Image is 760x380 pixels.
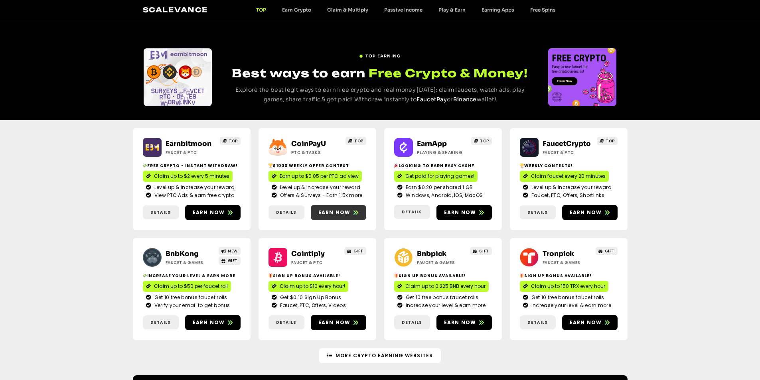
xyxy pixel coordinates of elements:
nav: Menu [248,7,564,13]
h2: Faucet & PTC [166,150,215,156]
a: Play & Earn [430,7,474,13]
a: Binance [453,96,477,103]
a: More Crypto Earning Websites [319,348,441,363]
span: Details [402,209,422,215]
a: Earn now [436,205,492,220]
a: Bnbpick [417,250,446,258]
a: Get paid for playing games! [394,171,478,182]
span: Claim faucet every 20 minutes [531,173,606,180]
a: FaucetPay [417,96,447,103]
span: Earn $0.20 per shared 1 GB [404,184,473,191]
a: Tronpick [543,250,574,258]
h2: Playing & Sharing [417,150,467,156]
span: Earn now [570,209,602,216]
span: Earn now [570,319,602,326]
span: Claim up to $50 per faucet roll [154,283,228,290]
h2: Faucet & PTC [543,150,592,156]
a: Details [520,205,556,219]
p: Explore the best legit ways to earn free crypto and real money [DATE]: claim faucets, watch ads, ... [227,85,533,104]
span: Increase your level & earn more [529,302,611,309]
span: Windows, Android, IOS, MacOS [404,192,483,199]
span: NEW [228,248,238,254]
span: Details [402,319,422,325]
img: 🏆 [268,163,272,167]
a: Earn up to $0.05 per PTC ad view [268,171,362,182]
a: Details [143,205,179,219]
h2: Free crypto - Instant withdraw! [143,163,241,169]
span: Level up & Increase your reward [278,184,360,191]
span: TOP [606,138,615,144]
a: TOP EARNING [359,50,401,59]
a: TOP [597,137,618,145]
h2: Faucet & Games [166,260,215,266]
a: FaucetCrypto [543,140,591,148]
span: Increase your level & earn more [404,302,486,309]
span: Get $0.10 Sign Up Bonus [278,294,342,301]
h2: Looking to Earn Easy Cash? [394,163,492,169]
a: Claim faucet every 20 minutes [520,171,609,182]
a: Earn now [562,205,618,220]
span: Details [150,319,171,325]
span: GIFT [353,248,363,254]
h2: Weekly contests! [520,163,618,169]
h2: Faucet & Games [417,260,467,266]
a: Earn now [311,205,366,220]
a: Claim & Multiply [319,7,376,13]
a: TOP [220,137,241,145]
span: TOP [480,138,489,144]
span: Earn now [318,209,351,216]
h2: ptc & Tasks [291,150,341,156]
span: GIFT [228,258,238,264]
span: Details [527,319,548,325]
a: Details [520,315,556,329]
a: CoinPayU [291,140,326,148]
a: Details [268,205,304,219]
span: Verify your email to get bonus [152,302,230,309]
span: TOP [354,138,363,144]
span: Best ways to earn [232,66,365,80]
h2: Faucet & Games [543,260,592,266]
span: Earn now [444,209,476,216]
a: Earnbitmoon [166,140,211,148]
a: Claim up to $10 every hour! [268,281,348,292]
span: Details [276,319,296,325]
a: Passive Income [376,7,430,13]
a: GIFT [596,247,618,255]
h2: Sign up bonus available! [268,273,366,279]
span: Faucet, PTC, Offers, Videos [278,302,346,309]
a: TOP [248,7,274,13]
span: TOP [229,138,238,144]
span: Claim up to 0.225 BNB every hour [405,283,486,290]
span: Offers & Surveys - Earn 1.5x more [278,192,363,199]
span: Get paid for playing games! [405,173,474,180]
a: GIFT [344,247,366,255]
span: Claim up to $2 every 5 minutes [154,173,229,180]
a: Earn now [562,315,618,330]
span: Level up & Increase your reward [152,184,235,191]
a: EarnApp [417,140,447,148]
span: Get 10 free bonus faucet rolls [152,294,227,301]
span: Details [527,209,548,215]
a: Earn now [185,205,241,220]
a: TOP [471,137,492,145]
img: 🎁 [394,274,398,278]
a: Details [268,315,304,329]
img: 🏆 [520,163,524,167]
a: Cointiply [291,250,325,258]
span: GIFT [479,248,489,254]
img: 💸 [143,163,147,167]
a: GIFT [470,247,492,255]
a: Earn now [185,315,241,330]
span: Claim up to $10 every hour! [280,283,345,290]
span: Get 10 free bonus faucet rolls [529,294,604,301]
a: BnbKong [166,250,199,258]
img: 💸 [143,274,147,278]
a: Earn now [311,315,366,330]
a: Earn now [436,315,492,330]
span: Get 10 free bonus faucet rolls [404,294,479,301]
a: Scalevance [143,6,208,14]
img: 🎁 [268,274,272,278]
span: Level up & Increase your reward [529,184,612,191]
span: More Crypto Earning Websites [336,352,433,359]
span: Free Crypto & Money! [369,65,528,81]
